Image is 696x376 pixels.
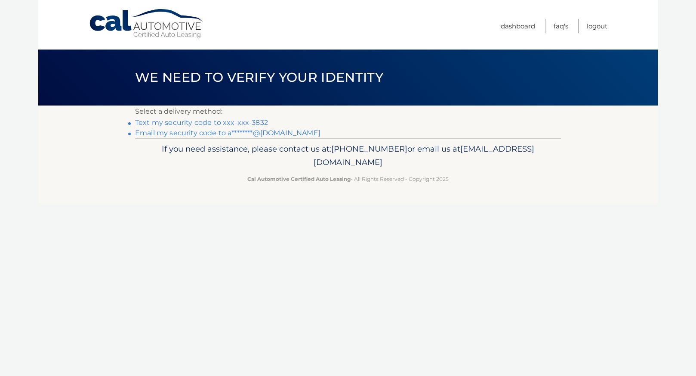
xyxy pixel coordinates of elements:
[89,9,205,39] a: Cal Automotive
[331,144,407,154] span: [PHONE_NUMBER]
[247,176,351,182] strong: Cal Automotive Certified Auto Leasing
[141,142,555,170] p: If you need assistance, please contact us at: or email us at
[501,19,535,33] a: Dashboard
[135,69,383,85] span: We need to verify your identity
[135,118,268,127] a: Text my security code to xxx-xxx-3832
[587,19,607,33] a: Logout
[135,129,320,137] a: Email my security code to a********@[DOMAIN_NAME]
[141,174,555,183] p: - All Rights Reserved - Copyright 2025
[554,19,568,33] a: FAQ's
[135,106,561,118] p: Select a delivery method:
